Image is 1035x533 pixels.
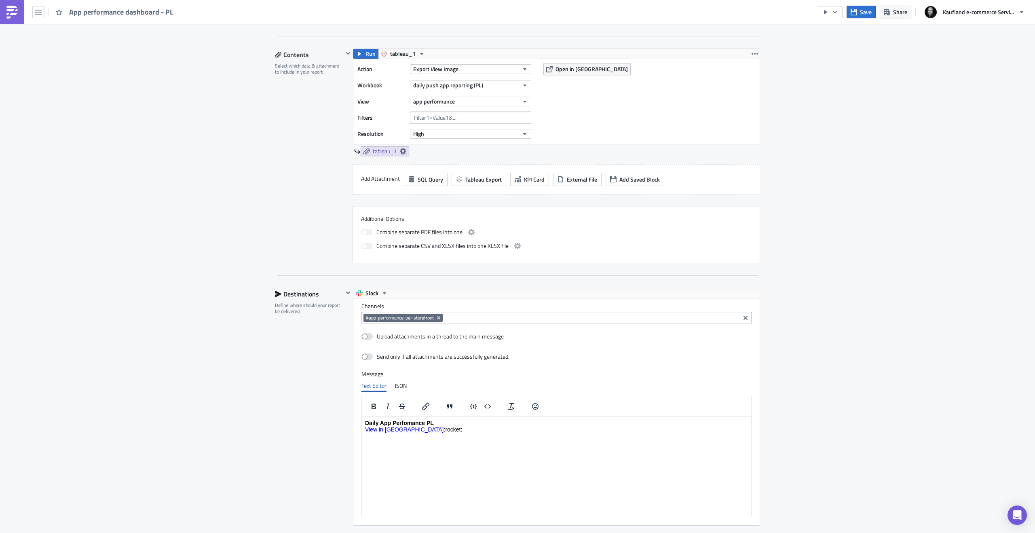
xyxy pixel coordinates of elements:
[443,401,456,412] button: Blockquote
[381,401,395,412] button: Italic
[361,146,409,156] a: tableau_1
[567,175,597,184] span: External File
[404,173,448,186] button: SQL Query
[353,49,378,59] button: Run
[357,95,406,108] label: View
[924,5,938,19] img: Avatar
[367,401,380,412] button: Bold
[741,313,750,323] button: Clear selected items
[361,380,387,392] div: Text Editor
[505,401,518,412] button: Clear formatting
[893,8,907,16] span: Share
[524,175,545,184] span: KPI Card
[69,7,174,17] span: App performance dashboard - PL
[510,173,549,186] button: KPI Card
[361,333,504,340] label: Upload attachments in a thread to the main message
[410,97,531,106] button: app performance
[6,6,19,19] img: PushMetrics
[465,175,502,184] span: Tableau Export
[413,129,424,138] span: High
[357,63,406,75] label: Action
[543,63,631,75] button: Open in [GEOGRAPHIC_DATA]
[528,401,542,412] button: Emojis
[481,401,494,412] button: Insert code block
[1008,506,1027,525] div: Open Intercom Messenger
[920,3,1029,21] button: Kaufland e-commerce Services GmbH & Co. KG
[435,314,443,322] button: Remove Tag
[413,97,455,106] span: app performance
[410,64,531,74] button: Export View Image
[275,49,343,61] div: Contents
[410,112,531,124] input: Filter1=Value1&...
[275,302,343,315] div: Define where should your report be delivered.
[452,173,506,186] button: Tableau Export
[365,288,378,298] span: Slack
[361,302,752,310] label: Channels
[365,49,376,59] span: Run
[943,8,1016,16] span: Kaufland e-commerce Services GmbH & Co. KG
[410,80,531,90] button: daily push app reporting (PL)
[860,8,872,16] span: Save
[376,241,509,251] span: Combine separate CSV and XLSX files into one XLSX file
[413,81,483,89] span: daily push app reporting (PL)
[410,129,531,139] button: High
[275,288,343,300] div: Destinations
[373,148,397,155] span: tableau_1
[395,401,409,412] button: Strikethrough
[362,417,751,517] iframe: Rich Text Area
[357,128,406,140] label: Resolution
[353,288,391,298] button: Slack
[880,6,911,18] button: Share
[395,380,407,392] div: JSON
[467,401,480,412] button: Insert code line
[378,49,428,59] button: tableau_1
[847,6,876,18] button: Save
[361,215,752,222] label: Additional Options
[556,65,628,73] span: Open in [GEOGRAPHIC_DATA]
[357,79,406,91] label: Workbook
[413,65,458,73] span: Export View Image
[357,112,406,124] label: Filters
[390,49,416,59] span: tableau_1
[619,175,660,184] span: Add Saved Block
[361,173,400,185] label: Add Attachment
[553,173,602,186] button: External File
[418,175,443,184] span: SQL Query
[275,63,343,75] div: Select which data & attachment to include in your report.
[343,49,353,58] button: Hide content
[361,370,752,378] label: Message
[377,353,509,360] div: Send only if all attachments are successfully generated.
[343,288,353,298] button: Hide content
[419,401,433,412] button: Insert/edit link
[606,173,664,186] button: Add Saved Block
[376,227,463,237] span: Combine separate PDF files into one
[366,315,434,321] span: #app-performance-per-storefront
